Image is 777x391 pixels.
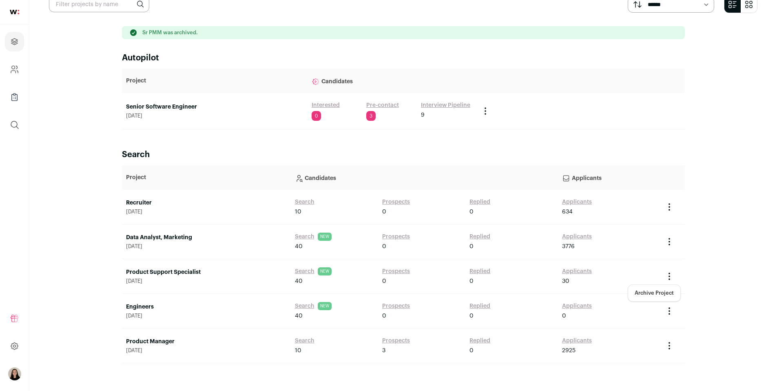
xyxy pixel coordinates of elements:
button: Project Actions [664,341,674,351]
p: Project [126,173,287,182]
a: Search [295,267,314,275]
a: Interested [312,101,340,109]
a: Applicants [562,337,592,345]
span: 30 [562,277,569,285]
a: Prospects [382,337,410,345]
span: 0 [382,208,386,216]
span: 0 [312,111,321,121]
span: 40 [295,277,303,285]
span: 3776 [562,242,575,251]
a: Search [295,337,314,345]
span: 3 [382,347,385,355]
span: 10 [295,347,301,355]
a: Prospects [382,198,410,206]
a: Prospects [382,267,410,275]
span: 0 [469,277,474,285]
a: Prospects [382,302,410,310]
button: Project Actions [664,271,674,281]
a: Applicants [562,198,592,206]
a: Projects [5,32,24,51]
span: NEW [318,302,332,310]
span: NEW [318,267,332,275]
span: 0 [562,312,566,320]
a: Pre-contact [366,101,399,109]
img: wellfound-shorthand-0d5821cbd27db2630d0214b213865d53afaa358527fdda9d0ea32b1df1b89c2c.svg [10,10,19,14]
a: Replied [469,337,490,345]
span: [DATE] [126,313,287,319]
p: Candidates [312,73,472,89]
span: [DATE] [126,209,287,215]
a: Company Lists [5,87,24,107]
p: Applicants [562,169,656,186]
span: 0 [469,347,474,355]
a: Company and ATS Settings [5,60,24,79]
button: Project Actions [480,106,490,116]
img: 14337076-medium_jpg [8,367,21,380]
span: [DATE] [126,347,287,354]
button: Project Actions [664,202,674,212]
span: 40 [295,312,303,320]
span: 0 [382,242,386,251]
a: Interview Pipeline [421,101,470,109]
button: Open dropdown [8,367,21,380]
a: Engineers [126,303,287,311]
p: Sr PMM was archived. [142,29,198,36]
a: Replied [469,233,490,241]
span: 2925 [562,347,576,355]
span: 0 [469,242,474,251]
a: Replied [469,267,490,275]
a: Product Manager [126,338,287,346]
h2: Search [122,149,685,160]
span: [DATE] [126,243,287,250]
button: Project Actions [664,306,674,316]
span: 40 [295,242,303,251]
span: 0 [382,312,386,320]
button: Archive Project [635,290,674,296]
a: Search [295,302,314,310]
a: Applicants [562,302,592,310]
span: 0 [469,208,474,216]
a: Search [295,198,314,206]
p: Project [126,77,303,85]
a: Search [295,233,314,241]
a: Prospects [382,233,410,241]
a: Applicants [562,267,592,275]
span: 9 [421,111,425,119]
span: [DATE] [126,113,303,119]
a: Replied [469,198,490,206]
span: [DATE] [126,278,287,284]
p: Candidates [295,169,554,186]
h2: Autopilot [122,52,685,64]
span: 3 [366,111,376,121]
a: Data Analyst, Marketing [126,233,287,242]
span: 634 [562,208,573,216]
a: Product Support Specialist [126,268,287,276]
span: 0 [469,312,474,320]
button: Project Actions [664,237,674,247]
a: Replied [469,302,490,310]
span: 0 [382,277,386,285]
span: 10 [295,208,301,216]
a: Applicants [562,233,592,241]
a: Recruiter [126,199,287,207]
span: NEW [318,233,332,241]
a: Senior Software Engineer [126,103,303,111]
